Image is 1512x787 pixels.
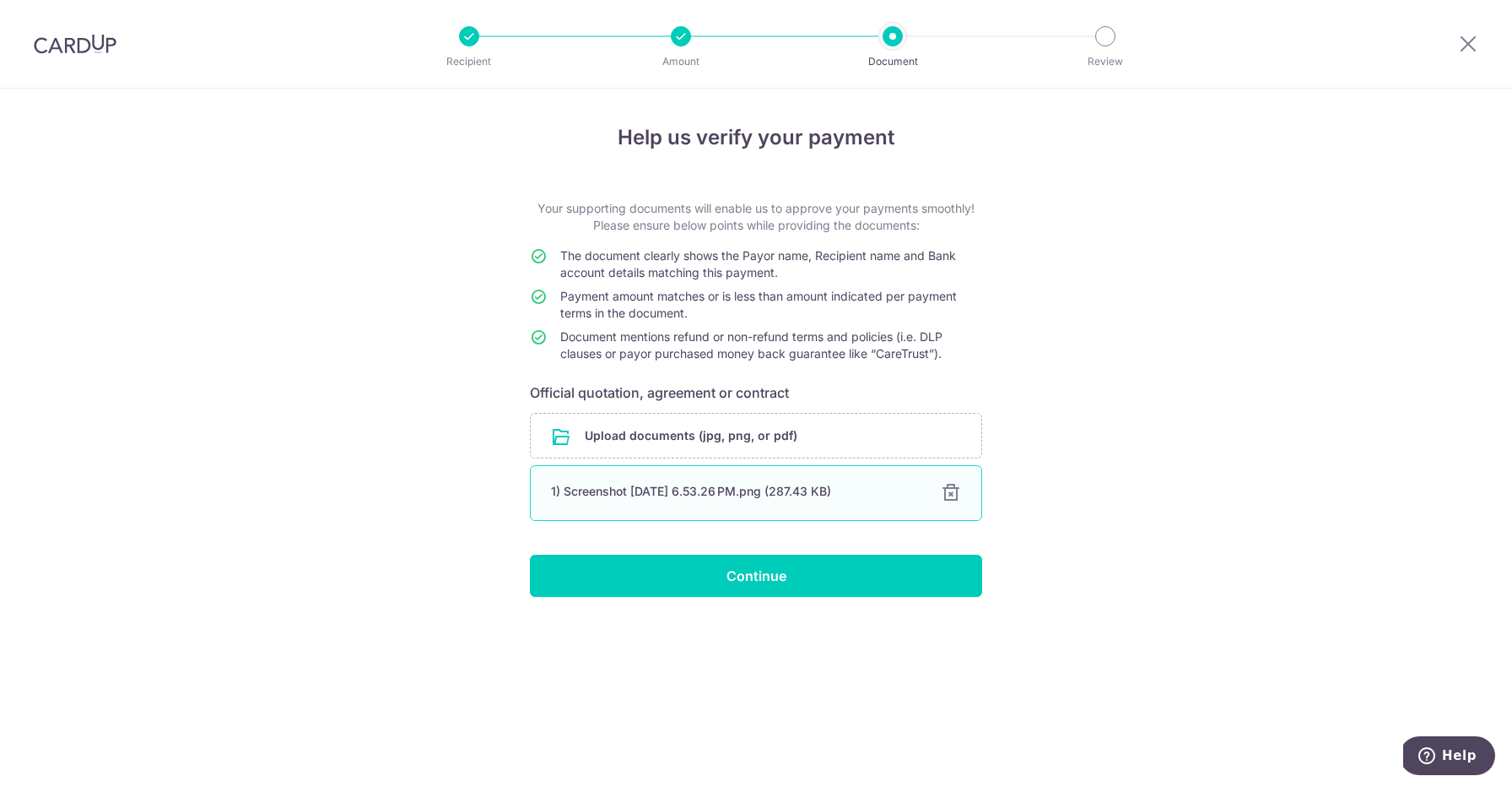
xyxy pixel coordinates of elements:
h6: Official quotation, agreement or contract [530,383,982,403]
p: Amount [618,53,743,70]
p: Document [830,53,955,70]
img: CardUp [34,34,116,54]
span: Payment amount matches or is less than amount indicated per payment terms in the document. [560,289,957,320]
span: The document clearly shows the Payor name, Recipient name and Bank account details matching this ... [560,248,956,280]
p: Recipient [407,53,532,70]
div: Upload documents (jpg, png, or pdf) [530,413,982,459]
span: Document mentions refund or non-refund terms and policies (i.e. DLP clauses or payor purchased mo... [560,329,942,361]
p: Your supporting documents will enable us to approve your payments smoothly! Please ensure below p... [530,200,982,234]
h4: Help us verify your payment [530,122,982,153]
iframe: Opens a widget where you can find more information [1403,736,1495,779]
input: Continue [530,555,982,597]
p: Review [1043,53,1168,70]
div: 1) Screenshot [DATE] 6.53.26 PM.png (287.43 KB) [551,483,921,500]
